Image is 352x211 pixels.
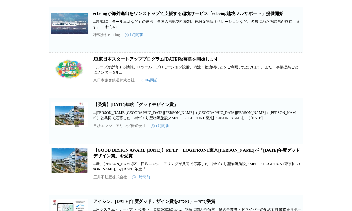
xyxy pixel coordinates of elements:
p: ...[PERSON_NAME][GEOGRAPHIC_DATA][PERSON_NAME]（[GEOGRAPHIC_DATA][PERSON_NAME]：[PERSON_NAME]）と共同で応... [93,110,302,121]
p: ...ループが所有する情報、ITツール、プロモーション設備、商流・物流網などをご利用いただけます。また、事業提案ごとにメンターを配... [93,65,302,75]
img: 【受賞】2025年度「グッドデザイン賞」 [51,102,88,127]
p: 三井不動産株式会社 [93,174,127,180]
img: JR東日本スタートアッププログラム2025秋募集を開始します [51,56,88,81]
a: アイシン、[DATE]年度グッドデザイン賞を2つのテーマで受賞 [93,199,215,204]
img: ecbeingが海外進出をワンストップで支援する越境サービス「ecbeing越境フルサポート」提供開始 [51,11,88,36]
p: 日鉄エンジニアリング株式会社 [93,123,146,129]
time: 1時間前 [132,174,150,180]
a: 【受賞】[DATE]年度「グッドデザイン賞」 [93,102,178,107]
a: JR東日本スタートアッププログラム[DATE]秋募集を開始します [93,57,218,61]
p: ...産、[PERSON_NAME]区、日鉄エンジニアリングが共同で応募した「街づくり型物流施設／MFLP・LOGIFRONT東京[PERSON_NAME]」が[DATE]年度「... [93,161,302,172]
a: 【GOOD DESIGN AWARD [DATE]】MFLP・LOGIFRONT東京[PERSON_NAME]が「[DATE]年度グッドデザイン賞」を受賞 [93,148,300,158]
time: 1時間前 [140,78,158,83]
p: 東日本旅客鉄道株式会社 [93,78,135,83]
p: ...越境EC、モール出店など）の選択、各国の法規制や税制、複雑な物流オペレーションなど、多岐にわたる課題が存在します。 これらの... [93,19,302,30]
time: 1時間前 [125,32,143,37]
a: ecbeingが海外進出をワンストップで支援する越境サービス「ecbeing越境フルサポート」提供開始 [93,11,283,16]
img: 【GOOD DESIGN AWARD 2025】MFLP・LOGIFRONT東京板橋が「2025年度グッドデザイン賞」を受賞 [51,148,88,173]
time: 1時間前 [151,123,169,129]
p: 株式会社ecbeing [93,32,120,37]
